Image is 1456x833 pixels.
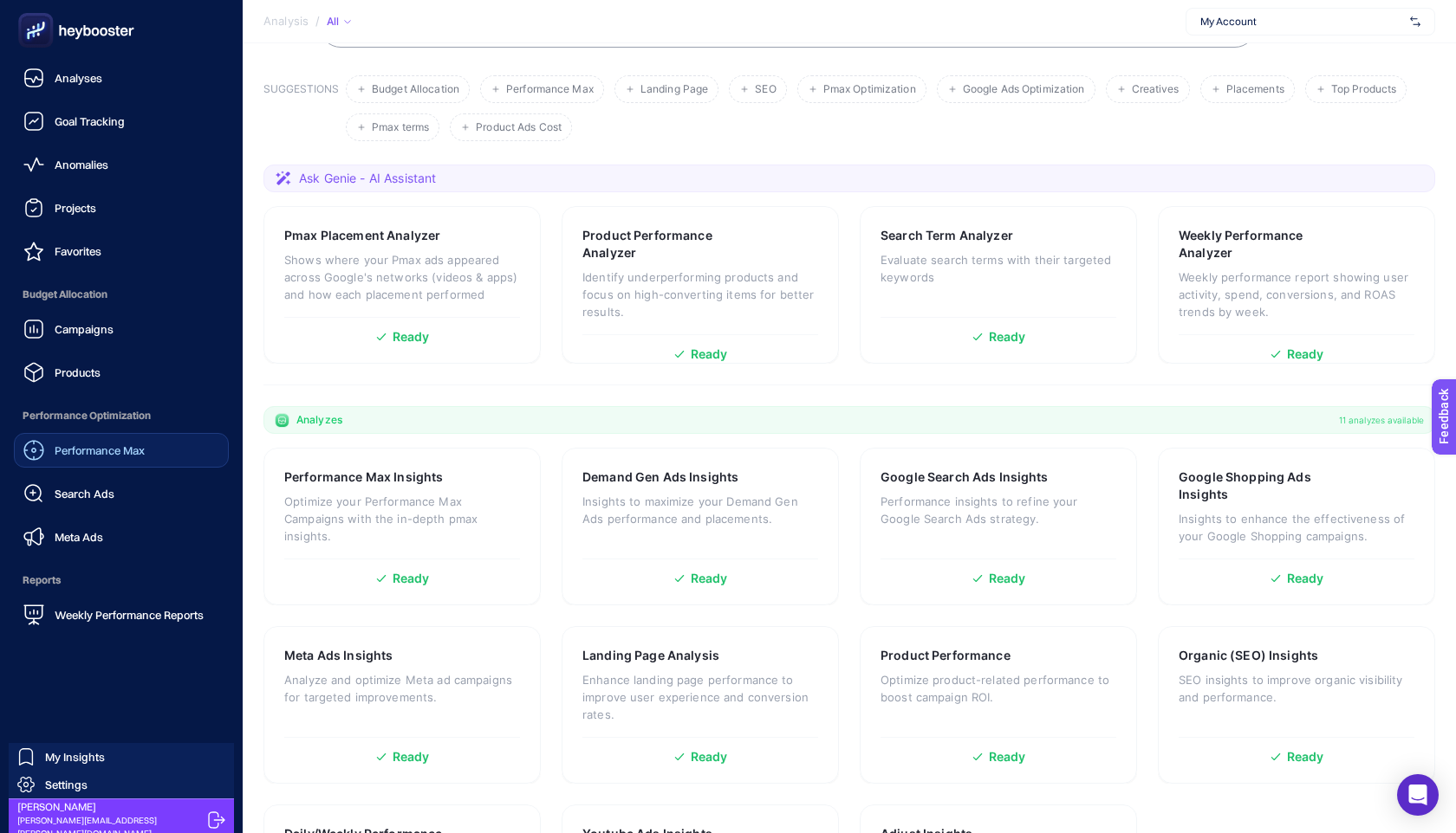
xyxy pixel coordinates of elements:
span: Favorites [55,244,101,258]
a: Campaigns [14,312,229,346]
span: Performance Optimization [14,398,229,433]
a: Performance Max InsightsOptimize your Performance Max Campaigns with the in-depth pmax insights.R... [263,448,541,605]
span: Pmax Optimization [823,83,916,96]
span: Ready [989,751,1026,763]
a: My Insights [9,743,234,771]
span: Creatives [1132,83,1180,96]
span: Top Products [1331,83,1396,96]
h3: Google Shopping Ads Insights [1179,468,1359,503]
span: Budget Allocation [372,83,459,96]
h3: Search Term Analyzer [881,227,1013,244]
a: Google Search Ads InsightsPerformance insights to refine your Google Search Ads strategy.Ready [860,448,1137,605]
a: Organic (SEO) InsightsSEO insights to improve organic visibility and performance.Ready [1158,626,1435,784]
a: Google Shopping Ads InsightsInsights to enhance the effectiveness of your Google Shopping campaig... [1158,448,1435,605]
span: Anomalies [55,158,108,171]
span: Performance Max [506,83,594,96]
span: Ready [691,348,728,360]
p: Insights to maximize your Demand Gen Ads performance and placements. [582,493,818,527]
h3: Meta Ads Insights [284,647,393,664]
span: Search Ads [55,487,114,500]
h3: Pmax Placement Analyzer [284,227,440,244]
span: Feedback [10,5,66,19]
a: Anomalies [14,147,229,182]
span: Ready [1287,751,1324,763]
span: Products [55,365,101,379]
span: Ready [393,572,430,584]
span: Performance Max [55,443,145,457]
span: Ready [691,572,728,584]
a: Weekly Performance Reports [14,597,229,632]
a: Landing Page AnalysisEnhance landing page performance to improve user experience and conversion r... [562,626,839,784]
p: Optimize your Performance Max Campaigns with the in-depth pmax insights. [284,493,520,545]
a: Product PerformanceOptimize product-related performance to boost campaign ROI.Ready [860,626,1137,784]
span: 11 analyzes available [1339,413,1424,427]
span: My Account [1200,15,1403,29]
p: Evaluate search terms with their targeted keywords [881,251,1116,286]
span: [PERSON_NAME] [17,800,201,814]
span: Budget Allocation [14,277,229,312]
p: Performance insights to refine your Google Search Ads strategy. [881,493,1116,527]
h3: Product Performance [881,647,1011,664]
span: Placements [1226,83,1284,96]
span: Reports [14,563,229,597]
a: Goal Tracking [14,104,229,139]
span: Ready [1287,572,1324,584]
a: Settings [9,771,234,798]
span: Ready [1287,348,1324,360]
span: Ready [989,572,1026,584]
div: Open Intercom Messenger [1397,774,1439,816]
span: Weekly Performance Reports [55,608,204,622]
a: Product Performance AnalyzerIdentify underperforming products and focus on high-converting items ... [562,206,839,364]
h3: SUGGESTIONS [263,82,339,141]
p: Analyze and optimize Meta ad campaigns for targeted improvements. [284,671,520,706]
div: All [327,15,351,29]
span: Meta Ads [55,530,103,544]
span: Ready [989,331,1026,343]
span: Product Ads Cost [476,121,562,134]
a: Projects [14,190,229,225]
p: Optimize product-related performance to boost campaign ROI. [881,671,1116,706]
span: Ready [393,751,430,763]
p: Insights to enhance the effectiveness of your Google Shopping campaigns. [1179,510,1414,545]
span: Landing Page [640,83,708,96]
span: Projects [55,201,96,215]
h3: Weekly Performance Analyzer [1179,227,1359,262]
span: SEO [755,83,776,96]
span: Ready [691,751,728,763]
h3: Demand Gen Ads Insights [582,468,738,486]
p: Identify underperforming products and focus on high-converting items for better results. [582,268,818,320]
a: Demand Gen Ads InsightsInsights to maximize your Demand Gen Ads performance and placements.Ready [562,448,839,605]
span: Ready [393,331,430,343]
span: Analyzes [296,413,342,427]
h3: Product Performance Analyzer [582,227,763,262]
h3: Organic (SEO) Insights [1179,647,1318,664]
a: Pmax Placement AnalyzerShows where your Pmax ads appeared across Google's networks (videos & apps... [263,206,541,364]
a: Search Ads [14,476,229,511]
span: Pmax terms [372,121,429,134]
span: Goal Tracking [55,114,125,128]
span: Analyses [55,71,102,85]
a: Search Term AnalyzerEvaluate search terms with their targeted keywordsReady [860,206,1137,364]
p: Shows where your Pmax ads appeared across Google's networks (videos & apps) and how each placemen... [284,251,520,303]
span: Settings [45,778,88,791]
a: Weekly Performance AnalyzerWeekly performance report showing user activity, spend, conversions, a... [1158,206,1435,364]
span: My Insights [45,750,105,764]
img: svg%3e [1410,13,1420,30]
span: Analysis [263,15,309,29]
h3: Landing Page Analysis [582,647,719,664]
a: Products [14,355,229,390]
a: Favorites [14,234,229,268]
span: / [315,14,320,28]
h3: Google Search Ads Insights [881,468,1049,486]
a: Analyses [14,61,229,95]
span: Ask Genie - AI Assistant [299,170,436,187]
span: Google Ads Optimization [963,83,1085,96]
a: Meta Ads InsightsAnalyze and optimize Meta ad campaigns for targeted improvements.Ready [263,626,541,784]
a: Performance Max [14,433,229,468]
p: Enhance landing page performance to improve user experience and conversion rates. [582,671,818,723]
p: SEO insights to improve organic visibility and performance. [1179,671,1414,706]
span: Campaigns [55,322,114,336]
p: Weekly performance report showing user activity, spend, conversions, and ROAS trends by week. [1179,268,1414,320]
a: Meta Ads [14,520,229,554]
h3: Performance Max Insights [284,468,443,486]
